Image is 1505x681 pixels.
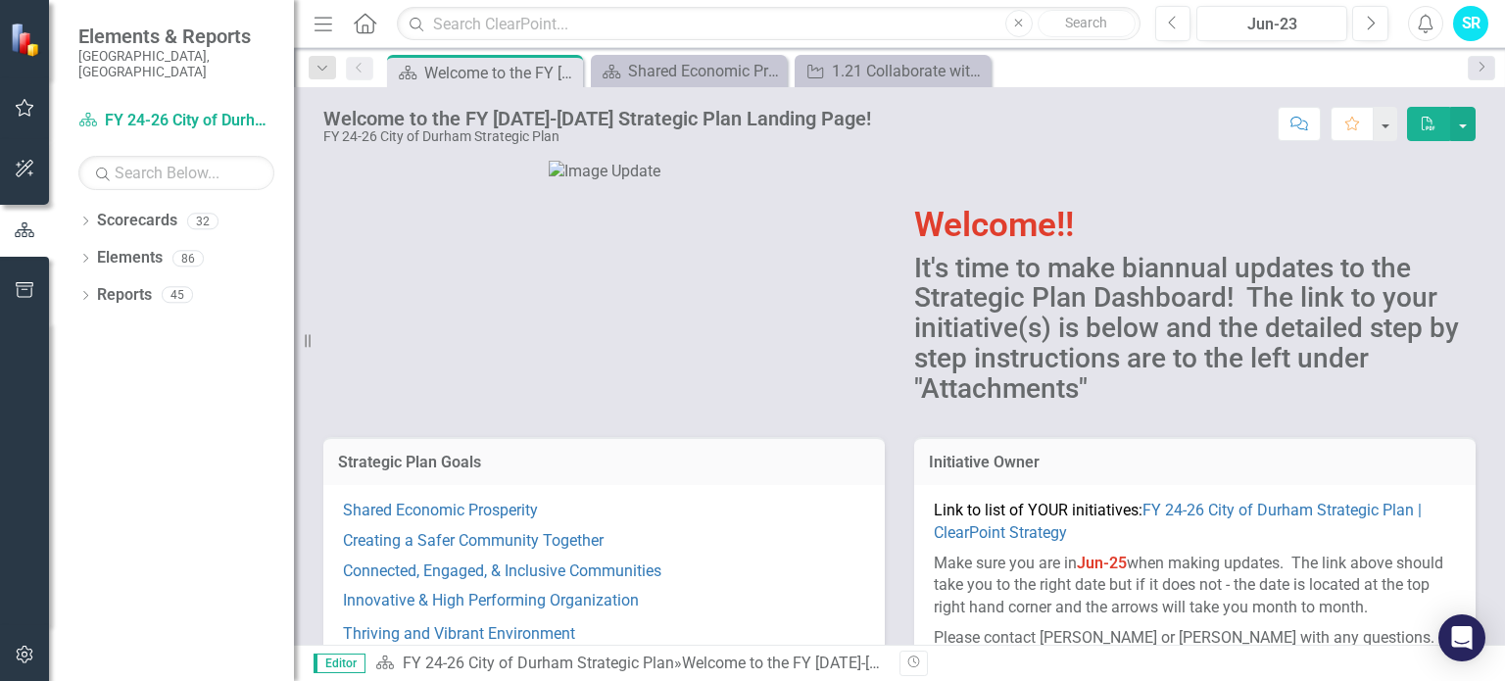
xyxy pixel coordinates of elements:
[314,654,365,673] span: Editor
[549,161,660,183] img: Image Update
[403,654,674,672] a: FY 24-26 City of Durham Strategic Plan
[343,531,604,550] a: Creating a Safer Community Together
[78,24,274,48] span: Elements & Reports
[78,110,274,132] a: FY 24-26 City of Durham Strategic Plan
[1438,614,1485,661] div: Open Intercom Messenger
[1203,13,1340,36] div: Jun-23
[934,549,1456,624] p: Make sure you are in when making updates. The link above should take you to the right date but if...
[343,501,538,519] a: Shared Economic Prosperity
[78,156,274,190] input: Search Below...
[1065,15,1107,30] span: Search
[343,591,639,609] a: Innovative & High Performing Organization
[323,108,871,129] div: Welcome to the FY [DATE]-[DATE] Strategic Plan Landing Page!
[338,454,870,471] h3: Strategic Plan Goals
[187,213,218,229] div: 32
[832,59,986,83] div: 1.21 Collaborate with educational and training institutions to equip current residents for high-g...
[596,59,782,83] a: Shared Economic Prosperity
[343,624,575,643] a: Thriving and Vibrant Environment
[1196,6,1347,41] button: Jun-23
[628,59,782,83] div: Shared Economic Prosperity
[914,254,1476,405] h2: It's time to make biannual updates to the Strategic Plan Dashboard! The link to your initiative(s...
[162,287,193,304] div: 45
[10,23,44,57] img: ClearPoint Strategy
[1077,554,1127,572] strong: Jun-25
[929,454,1461,471] h3: Initiative Owner
[800,59,986,83] a: 1.21 Collaborate with educational and training institutions to equip current residents for high-g...
[914,205,1074,245] span: Welcome!!
[78,48,274,80] small: [GEOGRAPHIC_DATA], [GEOGRAPHIC_DATA]
[343,561,661,580] a: Connected, Engaged, & Inclusive Communities
[323,129,871,144] div: FY 24-26 City of Durham Strategic Plan
[934,501,1422,542] a: FY 24-26 City of Durham Strategic Plan | ClearPoint Strategy
[934,623,1456,650] p: Please contact [PERSON_NAME] or [PERSON_NAME] with any questions.
[424,61,578,85] div: Welcome to the FY [DATE]-[DATE] Strategic Plan Landing Page!
[172,250,204,267] div: 86
[397,7,1140,41] input: Search ClearPoint...
[375,653,885,675] div: »
[97,247,163,269] a: Elements
[682,654,1116,672] div: Welcome to the FY [DATE]-[DATE] Strategic Plan Landing Page!
[97,284,152,307] a: Reports
[97,210,177,232] a: Scorecards
[934,501,1422,542] span: Link to list of YOUR initiatives:
[1453,6,1488,41] button: SR
[1038,10,1136,37] button: Search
